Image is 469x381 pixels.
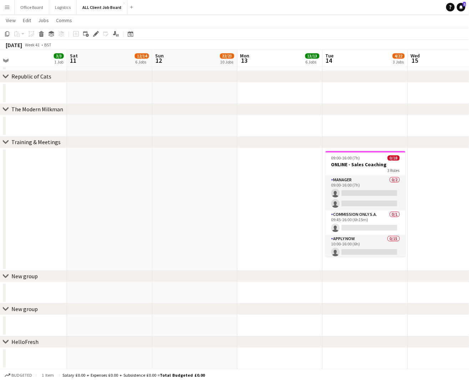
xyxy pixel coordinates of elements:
span: Tue [326,52,334,59]
span: Total Budgeted £0.00 [160,372,205,378]
a: Edit [20,16,34,25]
span: 1 item [39,372,56,378]
span: Wed [411,52,420,59]
span: 13 [239,56,250,65]
div: New group [11,273,38,280]
span: 14 [325,56,334,65]
span: Jobs [38,17,49,24]
span: 11 [69,56,78,65]
div: The Modern Milkman [11,106,63,113]
div: Training & Meetings [11,138,61,146]
span: 15 [410,56,420,65]
span: View [6,17,16,24]
app-card-role: Manager0/209:00-16:00 (7h) [326,176,406,210]
span: 1 [463,2,466,6]
span: 3/3 [54,53,64,59]
a: View [3,16,19,25]
span: 3 Roles [388,168,400,173]
div: 6 Jobs [135,59,149,65]
app-card-role: Commission Only S.A.0/109:45-16:00 (6h15m) [326,210,406,235]
span: Week 41 [24,42,41,47]
div: Republic of Cats [11,73,51,80]
span: Comms [56,17,72,24]
span: 12/14 [135,53,149,59]
span: Mon [240,52,250,59]
div: 3 Jobs [393,59,404,65]
span: 0/18 [388,155,400,161]
span: 13/13 [305,53,320,59]
a: Comms [53,16,75,25]
span: Sat [70,52,78,59]
span: Edit [23,17,31,24]
span: 4/22 [393,53,405,59]
div: [DATE] [6,41,22,49]
div: 10 Jobs [220,59,234,65]
button: ALL Client Job Board [77,0,127,14]
div: BST [44,42,51,47]
span: Sun [155,52,164,59]
h3: ONLINE - Sales Coaching [326,161,406,168]
span: 09:00-16:00 (7h) [331,155,360,161]
button: Logistics [49,0,77,14]
div: New group [11,305,38,313]
div: Salary £0.00 + Expenses £0.00 + Subsistence £0.00 = [62,372,205,378]
span: 22/23 [220,53,234,59]
span: 12 [154,56,164,65]
div: 6 Jobs [306,59,319,65]
span: Budgeted [11,373,32,378]
div: 1 Job [54,59,63,65]
button: Office Board [15,0,49,14]
a: Jobs [35,16,52,25]
a: 1 [457,3,465,11]
div: HelloFresh [11,338,39,345]
app-job-card: 09:00-16:00 (7h)0/18ONLINE - Sales Coaching3 RolesManager0/209:00-16:00 (7h) Commission Only S.A.... [326,151,406,256]
button: Budgeted [4,371,33,379]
